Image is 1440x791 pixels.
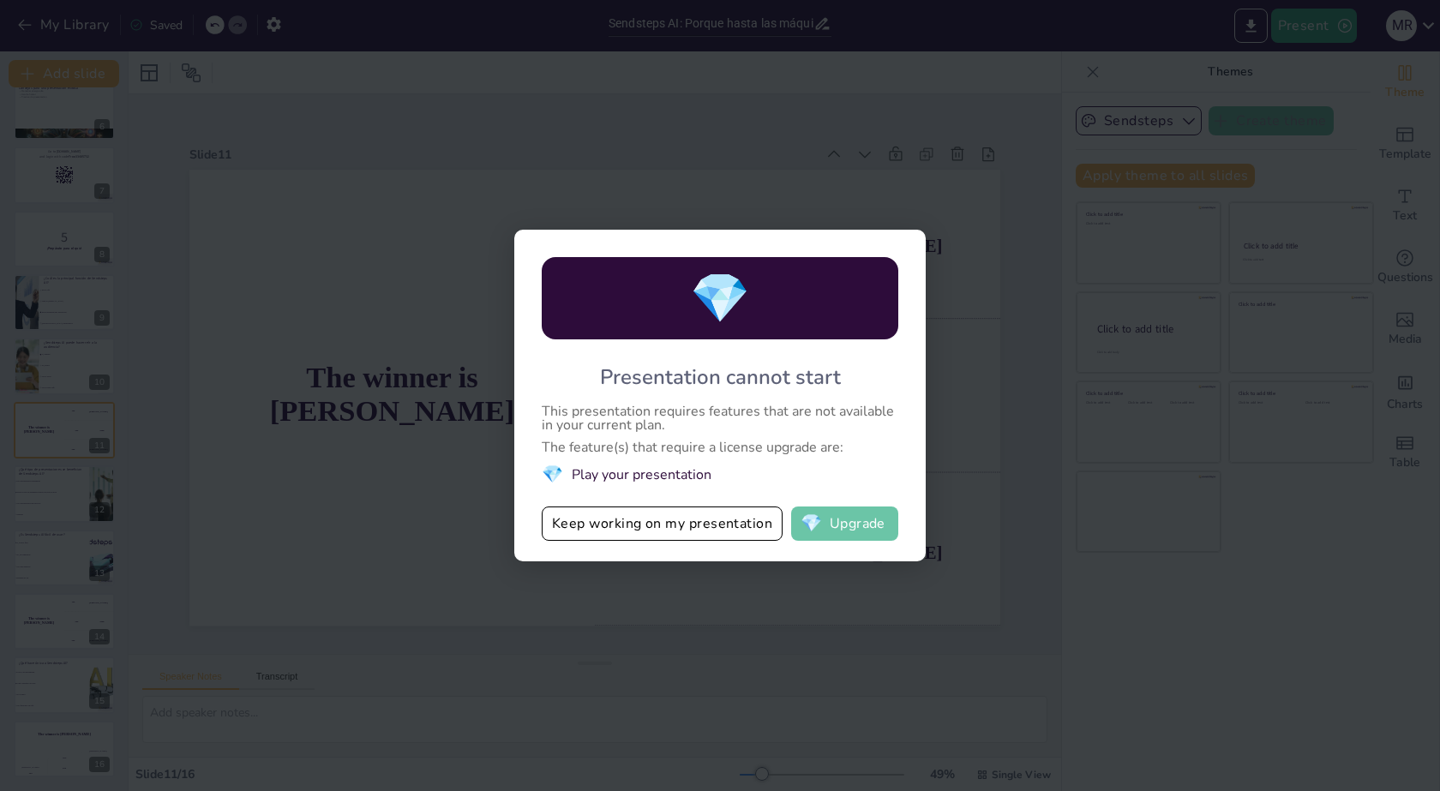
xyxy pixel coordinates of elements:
[542,463,898,486] li: Play your presentation
[542,440,898,454] div: The feature(s) that require a license upgrade are:
[542,463,563,486] span: diamond
[600,363,841,391] div: Presentation cannot start
[801,515,822,532] span: diamond
[542,404,898,432] div: This presentation requires features that are not available in your current plan.
[690,266,750,332] span: diamond
[542,506,783,541] button: Keep working on my presentation
[791,506,898,541] button: diamondUpgrade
